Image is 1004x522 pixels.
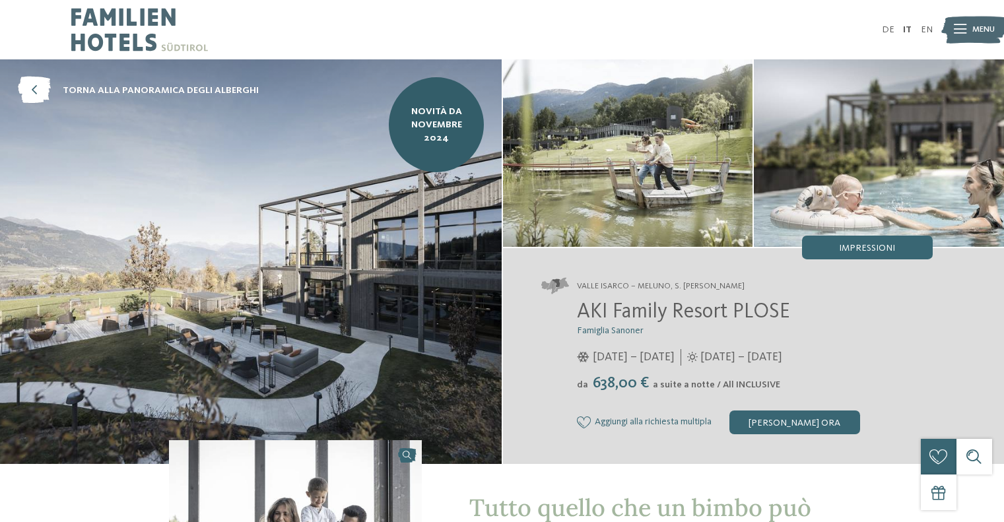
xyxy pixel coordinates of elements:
span: Impressioni [839,244,895,253]
span: [DATE] – [DATE] [593,349,675,366]
span: da [577,380,588,389]
span: [DATE] – [DATE] [700,349,782,366]
a: EN [921,25,933,34]
a: DE [882,25,894,34]
a: torna alla panoramica degli alberghi [18,77,259,104]
span: 638,00 € [589,375,652,391]
span: AKI Family Resort PLOSE [577,302,790,323]
i: Orari d'apertura inverno [577,352,589,362]
span: Menu [972,24,995,36]
span: Famiglia Sanoner [577,326,644,335]
span: a suite a notte / All INCLUSIVE [653,380,780,389]
div: [PERSON_NAME] ora [729,410,860,434]
span: torna alla panoramica degli alberghi [63,84,259,97]
i: Orari d'apertura estate [687,352,698,362]
a: IT [903,25,912,34]
span: Aggiungi alla richiesta multipla [595,417,712,428]
span: NOVITÀ da novembre 2024 [398,105,475,145]
span: Valle Isarco – Meluno, S. [PERSON_NAME] [577,280,745,292]
img: AKI: tutto quello che un bimbo può desiderare [754,59,1004,247]
img: AKI: tutto quello che un bimbo può desiderare [503,59,753,247]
